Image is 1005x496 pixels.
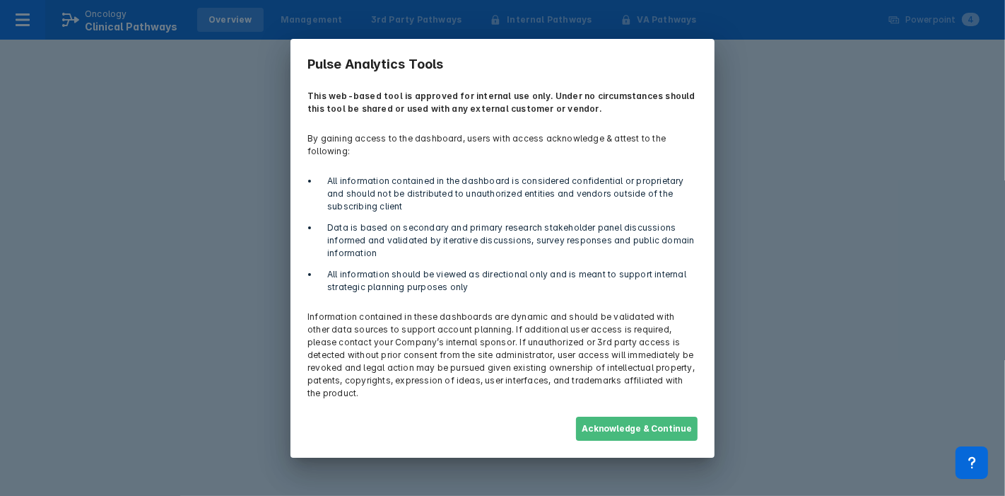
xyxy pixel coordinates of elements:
[299,81,706,124] p: This web-based tool is approved for internal use only. Under no circumstances should this tool be...
[299,302,706,408] p: Information contained in these dashboards are dynamic and should be validated with other data sou...
[299,124,706,166] p: By gaining access to the dashboard, users with access acknowledge & attest to the following:
[576,417,698,441] button: Acknowledge & Continue
[299,47,706,81] h3: Pulse Analytics Tools
[319,221,698,260] li: Data is based on secondary and primary research stakeholder panel discussions informed and valida...
[319,268,698,294] li: All information should be viewed as directional only and is meant to support internal strategic p...
[956,446,988,479] div: Contact Support
[319,175,698,213] li: All information contained in the dashboard is considered confidential or proprietary and should n...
